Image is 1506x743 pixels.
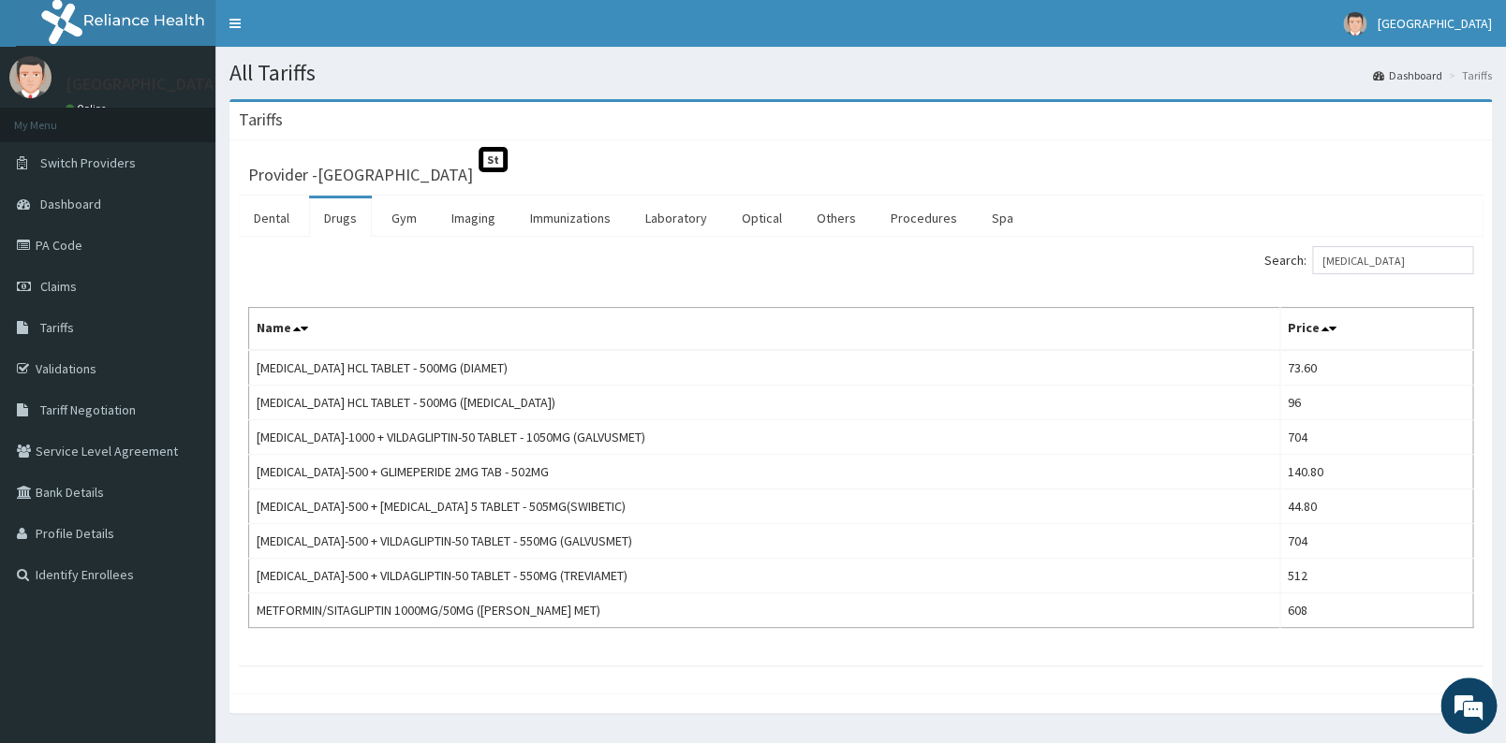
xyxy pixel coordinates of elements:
[248,167,473,183] h3: Provider - [GEOGRAPHIC_DATA]
[1279,308,1472,351] th: Price
[40,278,77,295] span: Claims
[249,350,1280,386] td: [MEDICAL_DATA] HCL TABLET - 500MG (DIAMET)
[1279,350,1472,386] td: 73.60
[239,111,283,128] h3: Tariffs
[1444,67,1492,83] li: Tariffs
[1279,455,1472,489] td: 140.80
[1279,489,1472,524] td: 44.80
[1279,559,1472,593] td: 512
[977,198,1028,238] a: Spa
[249,386,1280,420] td: [MEDICAL_DATA] HCL TABLET - 500MG ([MEDICAL_DATA])
[249,524,1280,559] td: [MEDICAL_DATA]-500 + VILDAGLIPTIN-50 TABLET - 550MG (GALVUSMET)
[1343,12,1366,36] img: User Image
[876,198,972,238] a: Procedures
[239,198,304,238] a: Dental
[249,420,1280,455] td: [MEDICAL_DATA]-1000 + VILDAGLIPTIN-50 TABLET - 1050MG (GALVUSMET)
[40,319,74,336] span: Tariffs
[249,489,1280,524] td: [MEDICAL_DATA]-500 + [MEDICAL_DATA] 5 TABLET - 505MG(SWIBETIC)
[307,9,352,54] div: Minimize live chat window
[1279,420,1472,455] td: 704
[1279,524,1472,559] td: 704
[630,198,722,238] a: Laboratory
[66,102,111,115] a: Online
[9,56,52,98] img: User Image
[249,559,1280,593] td: [MEDICAL_DATA]-500 + VILDAGLIPTIN-50 TABLET - 550MG (TREVIAMET)
[802,198,871,238] a: Others
[66,76,220,93] p: [GEOGRAPHIC_DATA]
[9,511,357,576] textarea: Type your message and hit 'Enter'
[1279,386,1472,420] td: 96
[1373,67,1442,83] a: Dashboard
[249,455,1280,489] td: [MEDICAL_DATA]-500 + GLIMEPERIDE 2MG TAB - 502MG
[376,198,432,238] a: Gym
[229,61,1492,85] h1: All Tariffs
[249,308,1280,351] th: Name
[515,198,626,238] a: Immunizations
[1378,15,1492,32] span: [GEOGRAPHIC_DATA]
[727,198,797,238] a: Optical
[35,94,76,140] img: d_794563401_company_1708531726252_794563401
[1264,246,1473,274] label: Search:
[40,401,136,418] span: Tariff Negotiation
[436,198,510,238] a: Imaging
[1312,246,1473,274] input: Search:
[109,236,258,425] span: We're online!
[249,593,1280,628] td: METFORMIN/SITAGLIPTIN 1000MG/50MG ([PERSON_NAME] MET)
[1279,593,1472,628] td: 608
[40,154,136,171] span: Switch Providers
[479,147,508,172] span: St
[40,196,101,212] span: Dashboard
[97,105,315,129] div: Chat with us now
[309,198,372,238] a: Drugs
